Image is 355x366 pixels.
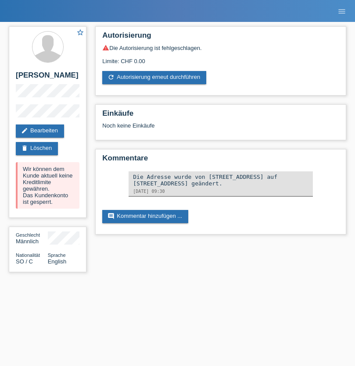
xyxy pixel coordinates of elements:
[16,124,64,138] a: editBearbeiten
[333,8,351,14] a: menu
[108,213,115,220] i: comment
[16,252,40,258] span: Nationalität
[76,28,84,38] a: star_border
[16,231,48,245] div: Männlich
[102,210,188,223] a: commentKommentar hinzufügen ...
[102,31,339,44] h2: Autorisierung
[102,122,339,135] div: Noch keine Einkäufe
[102,109,339,122] h2: Einkäufe
[133,174,308,187] div: Die Adresse wurde von [STREET_ADDRESS] auf [STREET_ADDRESS] geändert.
[16,232,40,238] span: Geschlecht
[76,28,84,36] i: star_border
[102,51,339,64] div: Limite: CHF 0.00
[21,127,28,134] i: edit
[337,7,346,16] i: menu
[16,162,79,209] div: Wir können dem Kunde aktuell keine Kreditlimite gewähren. Das Kundenkonto ist gesperrt.
[102,71,206,84] a: refreshAutorisierung erneut durchführen
[133,189,308,194] div: [DATE] 09:30
[108,74,115,81] i: refresh
[102,44,339,51] div: Die Autorisierung ist fehlgeschlagen.
[16,71,79,84] h2: [PERSON_NAME]
[16,142,58,155] a: deleteLöschen
[48,252,66,258] span: Sprache
[102,154,339,167] h2: Kommentare
[16,258,33,265] span: Somalia / C / 27.04.2015
[102,44,109,51] i: warning
[48,258,67,265] span: English
[21,145,28,152] i: delete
